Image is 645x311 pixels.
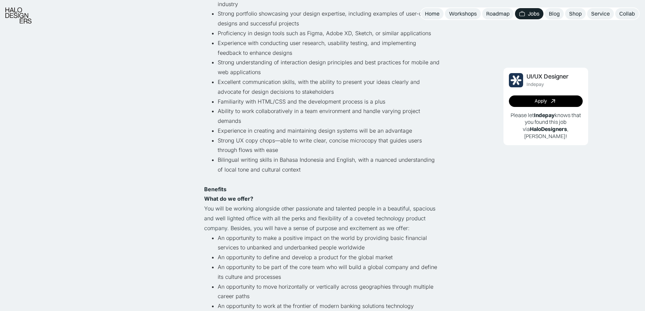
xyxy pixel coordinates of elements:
li: Ability to work collaboratively in a team environment and handle varying project demands [218,106,441,126]
div: Indepay [526,82,544,87]
li: Experience with conducting user research, usability testing, and implementing feedback to enhance... [218,38,441,58]
a: Service [587,8,614,19]
b: Indepay [534,112,555,118]
a: Collab [615,8,639,19]
strong: Benefits What do we offer? [204,186,253,202]
a: Shop [565,8,586,19]
img: Job Image [509,73,523,87]
div: Blog [549,10,560,17]
li: Bilingual writing skills in Bahasa Indonesia and English, with a nuanced understanding of local t... [218,155,441,184]
div: Collab [619,10,635,17]
div: Service [591,10,610,17]
a: Workshops [445,8,481,19]
li: Experience in creating and maintaining design systems will be an advantage [218,126,441,136]
a: Apply [509,95,583,107]
div: Home [425,10,439,17]
div: Jobs [528,10,539,17]
li: Strong UX copy chops—able to write clear, concise microcopy that guides users through flows with ... [218,136,441,155]
div: Roadmap [486,10,510,17]
a: Jobs [515,8,543,19]
li: Excellent communication skills, with the ability to present your ideas clearly and advocate for d... [218,77,441,97]
div: Workshops [449,10,477,17]
li: An opportunity to move horizontally or vertically across geographies through multiple career paths [218,282,441,302]
a: Blog [545,8,564,19]
b: HaloDesigners [530,126,567,133]
li: Strong understanding of interaction design principles and best practices for mobile and web appli... [218,58,441,77]
li: An opportunity to make a positive impact on the world by providing basic financial services to un... [218,233,441,253]
div: Shop [569,10,582,17]
div: UI/UX Designer [526,73,568,80]
a: Home [421,8,444,19]
li: Familiarity with HTML/CSS and the development process is a plus [218,97,441,107]
p: You will be working alongside other passionate and talented people in a beautiful, spacious and w... [204,184,441,233]
p: Please let knows that you found this job via , [PERSON_NAME]! [509,112,583,140]
li: An opportunity to be part of the core team who will build a global company and define its culture... [218,262,441,282]
li: Strong portfolio showcasing your design expertise, including examples of user-centered designs an... [218,9,441,28]
div: Apply [535,98,547,104]
li: Proficiency in design tools such as Figma, Adobe XD, Sketch, or similar applications [218,28,441,38]
li: An opportunity to define and develop a product for the global market [218,252,441,262]
a: Roadmap [482,8,514,19]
